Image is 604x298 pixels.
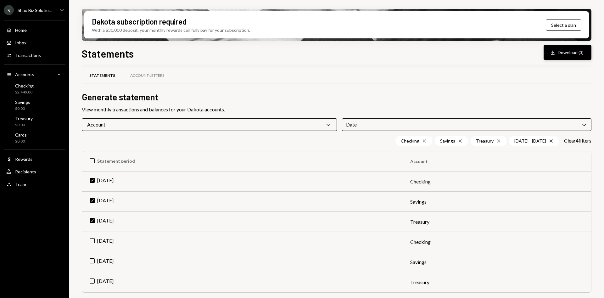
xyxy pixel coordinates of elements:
a: Recipients [4,166,65,177]
a: Checking$2,449.00 [4,81,65,96]
button: Download (3) [544,45,591,60]
div: Cards [15,132,27,138]
td: Savings [403,192,591,212]
a: Team [4,178,65,190]
td: Savings [403,252,591,272]
th: Account [403,151,591,171]
div: Account [82,118,337,131]
div: Dakota subscription required [92,16,187,27]
div: With a $30,000 deposit, your monthly rewards can fully pay for your subscription. [92,27,250,33]
a: Cards$0.00 [4,130,65,145]
a: Account Letters [123,68,172,84]
div: [DATE] - [DATE] [509,136,559,146]
div: $2,449.00 [15,90,34,95]
td: Checking [403,232,591,252]
h2: Generate statement [82,91,591,103]
div: Inbox [15,40,26,45]
div: View monthly transactions and balances for your Dakota accounts. [82,106,591,113]
div: $0.00 [15,106,30,111]
div: Team [15,182,26,187]
a: Accounts [4,69,65,80]
a: Treasury$0.00 [4,114,65,129]
div: Checking [15,83,34,88]
td: Checking [403,171,591,192]
div: Home [15,27,27,33]
div: Savings [15,99,30,105]
button: Clear4filters [564,138,591,144]
div: Treasury [15,116,33,121]
div: Statements [89,73,115,78]
div: S [4,5,14,15]
div: Treasury [471,136,506,146]
div: Transactions [15,53,41,58]
a: Home [4,24,65,36]
div: $0.00 [15,122,33,128]
a: Transactions [4,49,65,61]
a: Savings$0.00 [4,98,65,113]
a: Inbox [4,37,65,48]
div: Rewards [15,156,32,162]
div: Recipients [15,169,36,174]
div: Accounts [15,72,34,77]
button: Select a plan [546,20,581,31]
td: Treasury [403,212,591,232]
a: Rewards [4,153,65,165]
a: Statements [82,68,123,84]
div: $0.00 [15,139,27,144]
div: Savings [435,136,468,146]
div: Shau Biz Solutio... [18,8,52,13]
div: Checking [395,136,432,146]
div: Date [342,118,591,131]
td: Treasury [403,272,591,292]
h1: Statements [82,47,134,60]
div: Account Letters [130,73,164,78]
